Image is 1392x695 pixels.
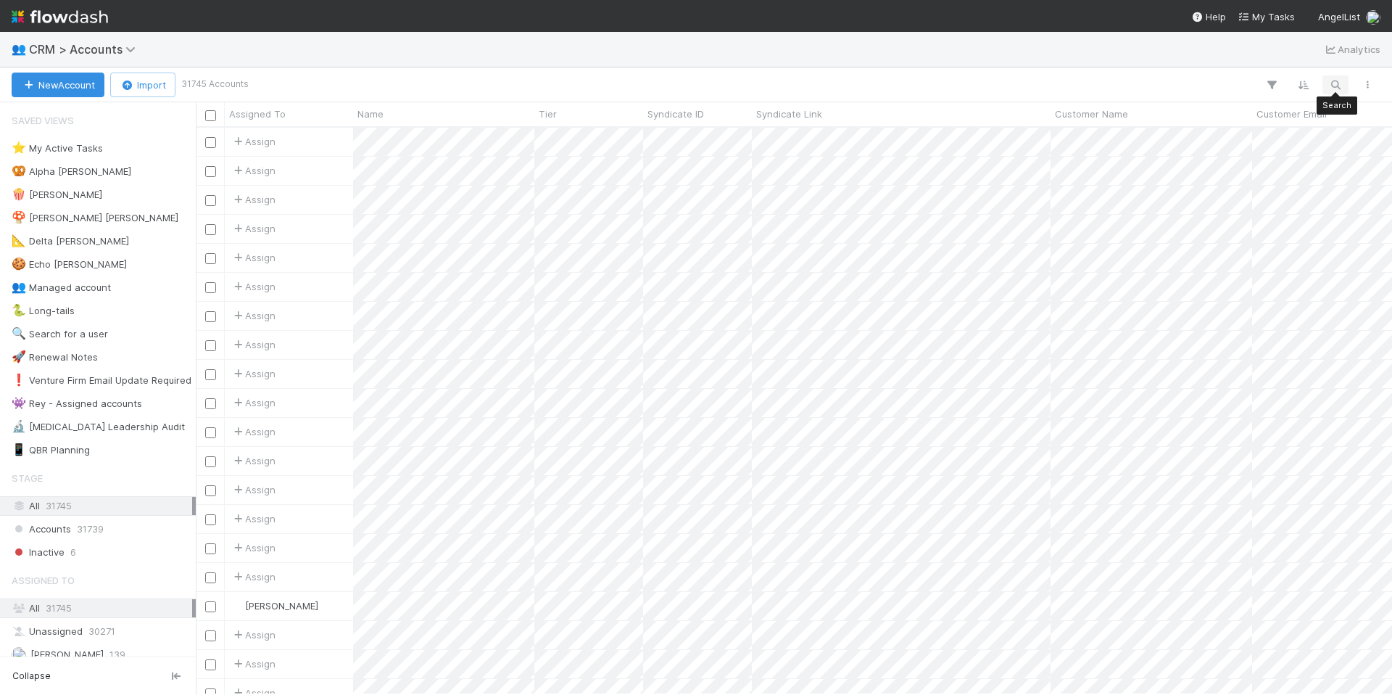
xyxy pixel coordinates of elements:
[12,397,26,409] span: 👾
[12,211,26,223] span: 🍄
[231,540,275,555] span: Assign
[12,139,103,157] div: My Active Tasks
[205,659,216,670] input: Toggle Row Selected
[756,107,822,121] span: Syndicate Link
[12,304,26,316] span: 🐍
[1318,11,1360,22] span: AngelList
[12,106,74,135] span: Saved Views
[1238,11,1295,22] span: My Tasks
[46,497,72,515] span: 31745
[12,348,98,366] div: Renewal Notes
[205,398,216,409] input: Toggle Row Selected
[12,255,127,274] div: Echo [PERSON_NAME]
[12,188,26,200] span: 🍿
[205,166,216,177] input: Toggle Row Selected
[205,369,216,380] input: Toggle Row Selected
[231,424,275,439] span: Assign
[12,234,26,247] span: 📐
[205,195,216,206] input: Toggle Row Selected
[12,186,102,204] div: [PERSON_NAME]
[1238,9,1295,24] a: My Tasks
[231,395,275,410] span: Assign
[205,514,216,525] input: Toggle Row Selected
[30,649,104,660] span: [PERSON_NAME]
[1366,10,1380,25] img: avatar_a2d05fec-0a57-4266-8476-74cda3464b0e.png
[231,569,275,584] span: Assign
[12,258,26,270] span: 🍪
[1256,107,1327,121] span: Customer Email
[12,443,26,456] span: 📱
[229,107,286,121] span: Assigned To
[12,520,71,538] span: Accounts
[12,599,192,617] div: All
[205,572,216,583] input: Toggle Row Selected
[70,543,76,562] span: 6
[357,107,384,121] span: Name
[231,192,275,207] span: Assign
[205,427,216,438] input: Toggle Row Selected
[12,647,26,662] img: avatar_18c010e4-930e-4480-823a-7726a265e9dd.png
[539,107,557,121] span: Tier
[231,163,275,178] span: Assign
[231,250,275,265] span: Assign
[12,4,108,29] img: logo-inverted-e16ddd16eac7371096b0.svg
[231,600,243,612] img: avatar_8fe3758e-7d23-4e6b-a9f5-b81892974716.png
[12,279,111,297] div: Managed account
[12,395,142,413] div: Rey - Assigned accounts
[12,350,26,363] span: 🚀
[12,418,185,436] div: [MEDICAL_DATA] Leadership Audit
[205,456,216,467] input: Toggle Row Selected
[77,520,104,538] span: 31739
[231,453,275,468] span: Assign
[205,485,216,496] input: Toggle Row Selected
[29,42,143,57] span: CRM > Accounts
[109,646,125,664] span: 139
[12,543,65,562] span: Inactive
[12,371,191,390] div: Venture Firm Email Update Required
[181,78,249,91] small: 31745 Accounts
[1323,41,1380,58] a: Analytics
[12,464,43,493] span: Stage
[12,165,26,177] span: 🥨
[231,279,275,294] span: Assign
[1191,9,1226,24] div: Help
[231,628,275,642] span: Assign
[231,134,275,149] span: Assign
[647,107,704,121] span: Syndicate ID
[231,221,275,236] span: Assign
[205,282,216,293] input: Toggle Row Selected
[205,630,216,641] input: Toggle Row Selected
[12,281,26,293] span: 👥
[12,43,26,55] span: 👥
[12,420,26,432] span: 🔬
[12,302,75,320] div: Long-tails
[110,73,175,97] button: Import
[231,308,275,323] span: Assign
[231,657,275,671] div: Assign
[205,224,216,235] input: Toggle Row Selected
[12,374,26,386] span: ❗
[12,232,129,250] div: Delta [PERSON_NAME]
[231,599,318,613] div: [PERSON_NAME]
[245,600,318,612] span: [PERSON_NAME]
[231,482,275,497] div: Assign
[205,311,216,322] input: Toggle Row Selected
[205,601,216,612] input: Toggle Row Selected
[12,141,26,154] span: ⭐
[1055,107,1128,121] span: Customer Name
[12,441,90,459] div: QBR Planning
[231,337,275,352] span: Assign
[12,622,192,641] div: Unassigned
[12,497,192,515] div: All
